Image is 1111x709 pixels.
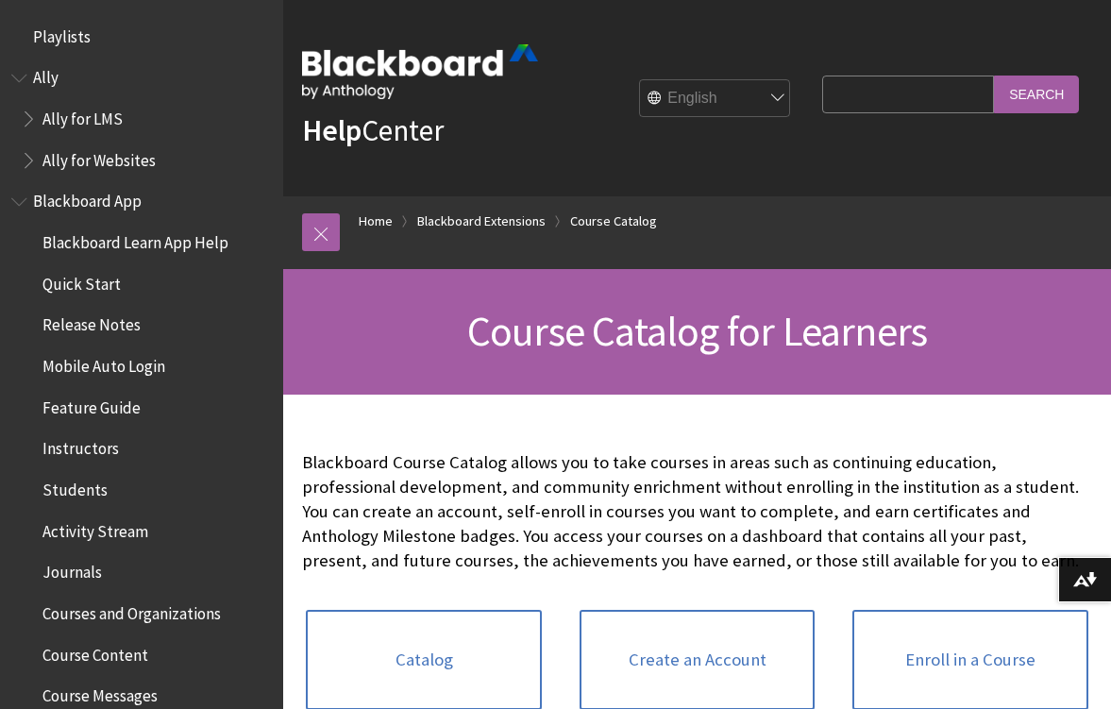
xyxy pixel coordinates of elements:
a: Blackboard Extensions [417,210,546,233]
span: Course Messages [42,681,158,706]
span: Course Content [42,639,148,665]
span: Ally for LMS [42,103,123,128]
span: Blackboard Learn App Help [42,227,228,252]
p: Blackboard Course Catalog allows you to take courses in areas such as continuing education, profe... [302,450,1092,574]
input: Search [994,76,1079,112]
span: Ally for Websites [42,144,156,170]
a: Home [359,210,393,233]
span: Feature Guide [42,392,141,417]
a: Course Catalog [570,210,657,233]
span: Instructors [42,433,119,459]
strong: Help [302,111,362,149]
span: Mobile Auto Login [42,350,165,376]
span: Course Catalog for Learners [467,305,927,357]
a: HelpCenter [302,111,444,149]
select: Site Language Selector [640,80,791,118]
span: Students [42,474,108,499]
span: Blackboard App [33,186,142,211]
img: Blackboard by Anthology [302,44,538,99]
span: Activity Stream [42,515,148,541]
span: Courses and Organizations [42,598,221,623]
nav: Book outline for Anthology Ally Help [11,62,272,177]
span: Quick Start [42,268,121,294]
span: Release Notes [42,310,141,335]
span: Playlists [33,21,91,46]
span: Journals [42,557,102,582]
nav: Book outline for Playlists [11,21,272,53]
span: Ally [33,62,59,88]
